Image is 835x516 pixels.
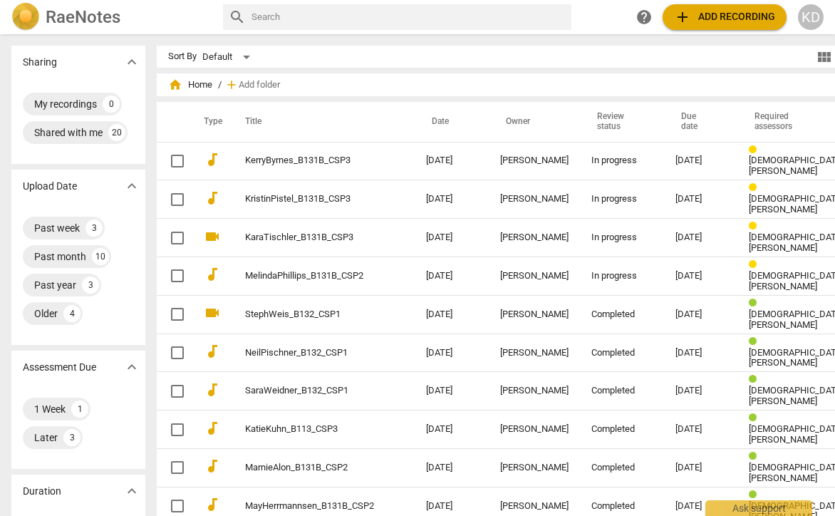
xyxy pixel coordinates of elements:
[34,430,58,445] div: Later
[224,78,239,92] span: add
[123,483,140,500] span: expand_more
[204,381,221,398] span: audiotrack
[23,179,77,194] p: Upload Date
[11,3,40,31] img: Logo
[489,102,580,142] th: Owner
[500,386,569,396] div: [PERSON_NAME]
[204,151,221,168] span: audiotrack
[245,463,375,473] a: MarnieAlon_B131B_CSP2
[123,53,140,71] span: expand_more
[239,80,280,91] span: Add folder
[675,194,726,205] div: [DATE]
[675,271,726,282] div: [DATE]
[23,55,57,70] p: Sharing
[202,46,255,68] div: Default
[675,309,726,320] div: [DATE]
[204,458,221,475] span: audiotrack
[121,175,142,197] button: Show more
[749,374,762,385] span: Review status: completed
[245,386,375,396] a: SaraWeidner_B132_CSP1
[663,4,787,30] button: Upload
[168,78,212,92] span: Home
[705,500,812,516] div: Ask support
[500,271,569,282] div: [PERSON_NAME]
[108,124,125,141] div: 20
[85,220,103,237] div: 3
[415,449,489,487] td: [DATE]
[591,271,653,282] div: In progress
[245,194,375,205] a: KristinPistel_B131B_CSP3
[204,190,221,207] span: audiotrack
[415,334,489,372] td: [DATE]
[675,232,726,243] div: [DATE]
[121,480,142,502] button: Show more
[34,221,80,235] div: Past week
[71,401,88,418] div: 1
[500,232,569,243] div: [PERSON_NAME]
[218,80,222,91] span: /
[245,348,375,358] a: NeilPischner_B132_CSP1
[816,48,833,66] span: view_module
[591,232,653,243] div: In progress
[34,125,103,140] div: Shared with me
[192,102,228,142] th: Type
[591,463,653,473] div: Completed
[814,46,835,68] button: Tile view
[63,429,81,446] div: 3
[675,386,726,396] div: [DATE]
[415,411,489,449] td: [DATE]
[34,278,76,292] div: Past year
[675,348,726,358] div: [DATE]
[245,501,375,512] a: MayHerrmannsen_B131B_CSP2
[92,248,109,265] div: 10
[245,309,375,320] a: StephWeis_B132_CSP1
[204,228,221,245] span: videocam
[636,9,653,26] span: help
[415,102,489,142] th: Date
[229,9,246,26] span: search
[500,194,569,205] div: [PERSON_NAME]
[103,96,120,113] div: 0
[798,4,824,30] button: KD
[500,155,569,166] div: [PERSON_NAME]
[245,232,375,243] a: KaraTischler_B131B_CSP3
[749,182,762,193] span: Review status: in progress
[204,420,221,437] span: audiotrack
[168,78,182,92] span: home
[500,348,569,358] div: [PERSON_NAME]
[23,360,96,375] p: Assessment Due
[34,97,97,111] div: My recordings
[251,6,566,29] input: Search
[591,424,653,435] div: Completed
[675,155,726,166] div: [DATE]
[675,501,726,512] div: [DATE]
[415,295,489,334] td: [DATE]
[591,348,653,358] div: Completed
[245,424,375,435] a: KatieKuhn_B113_CSP3
[415,372,489,411] td: [DATE]
[591,501,653,512] div: Completed
[204,343,221,360] span: audiotrack
[749,259,762,270] span: Review status: in progress
[123,177,140,195] span: expand_more
[123,358,140,376] span: expand_more
[591,194,653,205] div: In progress
[500,424,569,435] div: [PERSON_NAME]
[675,463,726,473] div: [DATE]
[204,266,221,283] span: audiotrack
[415,257,489,295] td: [DATE]
[46,7,120,27] h2: RaeNotes
[749,145,762,155] span: Review status: in progress
[121,51,142,73] button: Show more
[34,249,86,264] div: Past month
[675,424,726,435] div: [DATE]
[82,277,99,294] div: 3
[415,180,489,219] td: [DATE]
[749,336,762,347] span: Review status: completed
[631,4,657,30] a: Help
[168,51,197,62] div: Sort By
[674,9,691,26] span: add
[591,309,653,320] div: Completed
[580,102,664,142] th: Review status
